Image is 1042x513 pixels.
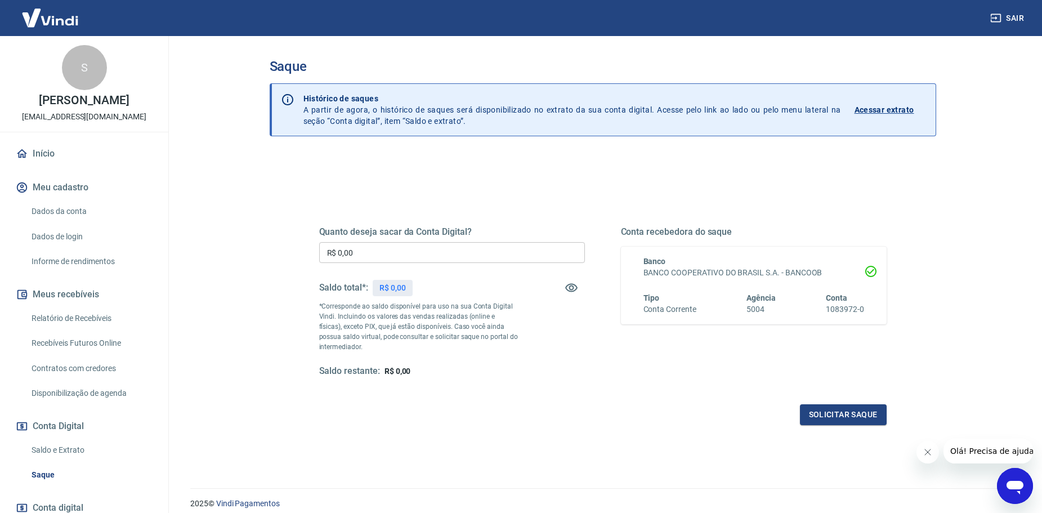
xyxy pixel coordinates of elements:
[27,200,155,223] a: Dados da conta
[190,498,1015,510] p: 2025 ©
[643,304,696,315] h6: Conta Corrente
[826,304,864,315] h6: 1083972-0
[303,93,841,127] p: A partir de agora, o histórico de saques será disponibilizado no extrato da sua conta digital. Ac...
[27,307,155,330] a: Relatório de Recebíveis
[643,267,864,279] h6: BANCO COOPERATIVO DO BRASIL S.A. - BANCOOB
[997,468,1033,504] iframe: Botão para abrir a janela de mensagens
[855,93,927,127] a: Acessar extrato
[62,45,107,90] div: S
[14,414,155,439] button: Conta Digital
[7,8,95,17] span: Olá! Precisa de ajuda?
[746,304,776,315] h6: 5004
[943,439,1033,463] iframe: Mensagem da empresa
[643,257,666,266] span: Banco
[27,250,155,273] a: Informe de rendimentos
[379,282,406,294] p: R$ 0,00
[319,282,368,293] h5: Saldo total*:
[746,293,776,302] span: Agência
[988,8,1028,29] button: Sair
[14,175,155,200] button: Meu cadastro
[319,365,380,377] h5: Saldo restante:
[384,367,411,376] span: R$ 0,00
[800,404,887,425] button: Solicitar saque
[916,441,939,463] iframe: Fechar mensagem
[14,1,87,35] img: Vindi
[14,141,155,166] a: Início
[27,439,155,462] a: Saldo e Extrato
[303,93,841,104] p: Histórico de saques
[27,382,155,405] a: Disponibilização de agenda
[27,225,155,248] a: Dados de login
[319,226,585,238] h5: Quanto deseja sacar da Conta Digital?
[643,293,660,302] span: Tipo
[826,293,847,302] span: Conta
[621,226,887,238] h5: Conta recebedora do saque
[22,111,146,123] p: [EMAIL_ADDRESS][DOMAIN_NAME]
[39,95,129,106] p: [PERSON_NAME]
[27,332,155,355] a: Recebíveis Futuros Online
[270,59,936,74] h3: Saque
[27,463,155,487] a: Saque
[216,499,280,508] a: Vindi Pagamentos
[27,357,155,380] a: Contratos com credores
[319,301,518,352] p: *Corresponde ao saldo disponível para uso na sua Conta Digital Vindi. Incluindo os valores das ve...
[14,282,155,307] button: Meus recebíveis
[855,104,914,115] p: Acessar extrato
